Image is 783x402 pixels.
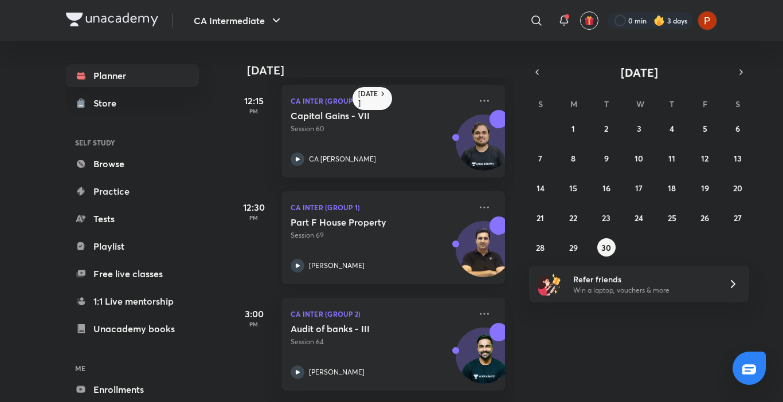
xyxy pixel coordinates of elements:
abbr: September 26, 2025 [700,212,709,223]
button: September 2, 2025 [597,119,616,137]
abbr: September 13, 2025 [734,153,742,164]
button: September 22, 2025 [564,208,582,227]
a: Enrollments [66,378,199,401]
button: September 6, 2025 [729,119,747,137]
abbr: September 10, 2025 [635,153,643,164]
img: Company Logo [66,13,158,26]
abbr: September 15, 2025 [569,183,577,194]
p: CA Inter (Group 1) [291,94,471,108]
h6: Refer friends [573,273,714,285]
h5: 12:15 [231,94,277,108]
button: avatar [580,11,598,30]
p: CA Inter (Group 2) [291,307,471,321]
p: Session 64 [291,337,471,347]
button: September 15, 2025 [564,179,582,197]
button: September 29, 2025 [564,238,582,257]
button: September 27, 2025 [729,208,747,227]
p: Win a laptop, vouchers & more [573,285,714,295]
button: September 24, 2025 [630,208,648,227]
h5: Capital Gains - VII [291,110,433,121]
a: Store [66,92,199,115]
abbr: Saturday [735,98,740,109]
abbr: September 3, 2025 [637,123,641,134]
img: referral [538,273,561,295]
h6: [DATE] [358,89,378,108]
button: September 17, 2025 [630,179,648,197]
abbr: September 29, 2025 [569,242,578,253]
abbr: Friday [703,98,707,109]
abbr: September 5, 2025 [703,123,707,134]
img: Avatar [456,227,511,282]
button: September 20, 2025 [729,179,747,197]
abbr: September 20, 2025 [733,183,742,194]
button: September 9, 2025 [597,149,616,167]
abbr: September 24, 2025 [635,212,643,223]
abbr: September 7, 2025 [538,153,542,164]
span: [DATE] [621,65,658,80]
button: September 11, 2025 [663,149,681,167]
a: Playlist [66,235,199,258]
button: [DATE] [545,64,733,80]
button: September 12, 2025 [696,149,714,167]
button: September 26, 2025 [696,208,714,227]
abbr: September 21, 2025 [537,212,544,223]
abbr: Wednesday [636,98,644,109]
p: PM [231,321,277,328]
abbr: Monday [570,98,577,109]
abbr: September 16, 2025 [602,183,610,194]
button: September 19, 2025 [696,179,714,197]
button: September 30, 2025 [597,238,616,257]
abbr: Tuesday [604,98,609,109]
abbr: Thursday [670,98,674,109]
p: Session 60 [291,124,471,134]
abbr: September 1, 2025 [571,123,575,134]
p: PM [231,108,277,115]
abbr: September 9, 2025 [604,153,609,164]
abbr: September 19, 2025 [701,183,709,194]
a: Company Logo [66,13,158,29]
h5: 12:30 [231,200,277,214]
p: CA [PERSON_NAME] [309,154,376,164]
abbr: September 18, 2025 [668,183,676,194]
p: CA Inter (Group 1) [291,200,471,214]
p: [PERSON_NAME] [309,367,365,377]
h5: Audit of banks - III [291,323,433,334]
abbr: September 11, 2025 [668,153,675,164]
abbr: September 6, 2025 [735,123,740,134]
img: avatar [584,15,594,26]
button: September 21, 2025 [531,208,550,227]
abbr: September 14, 2025 [537,183,545,194]
a: Tests [66,207,199,230]
button: September 16, 2025 [597,179,616,197]
button: September 23, 2025 [597,208,616,227]
div: Store [93,96,123,110]
abbr: September 17, 2025 [635,183,643,194]
abbr: September 8, 2025 [571,153,575,164]
abbr: September 27, 2025 [734,212,742,223]
p: [PERSON_NAME] [309,261,365,271]
abbr: September 12, 2025 [701,153,708,164]
button: September 5, 2025 [696,119,714,137]
a: Practice [66,180,199,203]
a: Free live classes [66,262,199,285]
button: September 13, 2025 [729,149,747,167]
button: September 14, 2025 [531,179,550,197]
h5: Part F House Property [291,216,433,228]
button: September 3, 2025 [630,119,648,137]
abbr: September 28, 2025 [536,242,545,253]
button: September 18, 2025 [663,179,681,197]
abbr: September 25, 2025 [668,212,676,223]
abbr: September 30, 2025 [601,242,611,253]
abbr: September 4, 2025 [670,123,674,134]
a: Browse [66,152,199,175]
abbr: Sunday [538,98,543,109]
img: Palak [698,11,717,30]
a: Unacademy books [66,317,199,340]
img: Avatar [456,121,511,176]
h5: 3:00 [231,307,277,321]
img: streak [653,15,665,26]
img: Avatar [456,334,511,389]
button: September 1, 2025 [564,119,582,137]
button: September 8, 2025 [564,149,582,167]
abbr: September 2, 2025 [604,123,608,134]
